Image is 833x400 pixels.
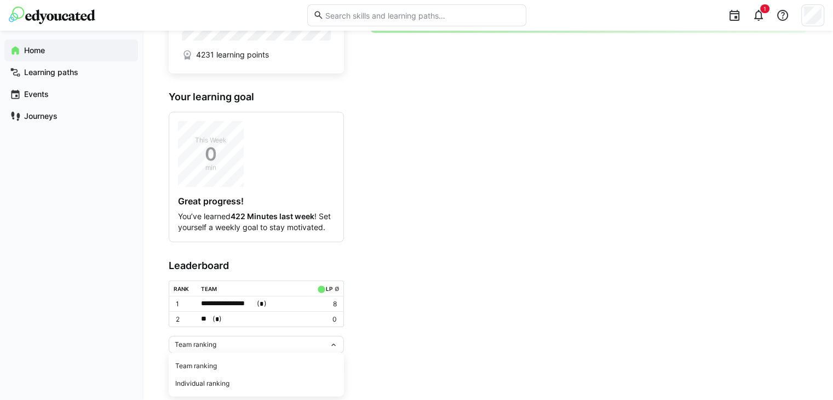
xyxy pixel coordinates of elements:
span: 1 [763,5,766,12]
span: ( ) [257,298,266,310]
div: Team [201,285,217,292]
h4: Great progress! [178,196,335,207]
div: Rank [174,285,189,292]
p: 2 [176,315,192,324]
p: 1 [176,300,192,308]
span: ( ) [212,313,222,325]
span: Team ranking [175,340,216,349]
span: 4231 learning points [196,49,269,60]
a: ø [334,283,339,293]
p: 8 [315,300,337,308]
h3: Your learning goal [169,91,344,103]
input: Search skills and learning paths… [324,10,520,20]
p: 0 [315,315,337,324]
div: Individual ranking [175,379,337,388]
h3: Leaderboard [169,260,344,272]
div: LP [326,285,332,292]
strong: 422 Minutes last week [231,212,314,221]
div: Team ranking [175,362,337,370]
p: You’ve learned ! Set yourself a weekly goal to stay motivated. [178,211,335,233]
